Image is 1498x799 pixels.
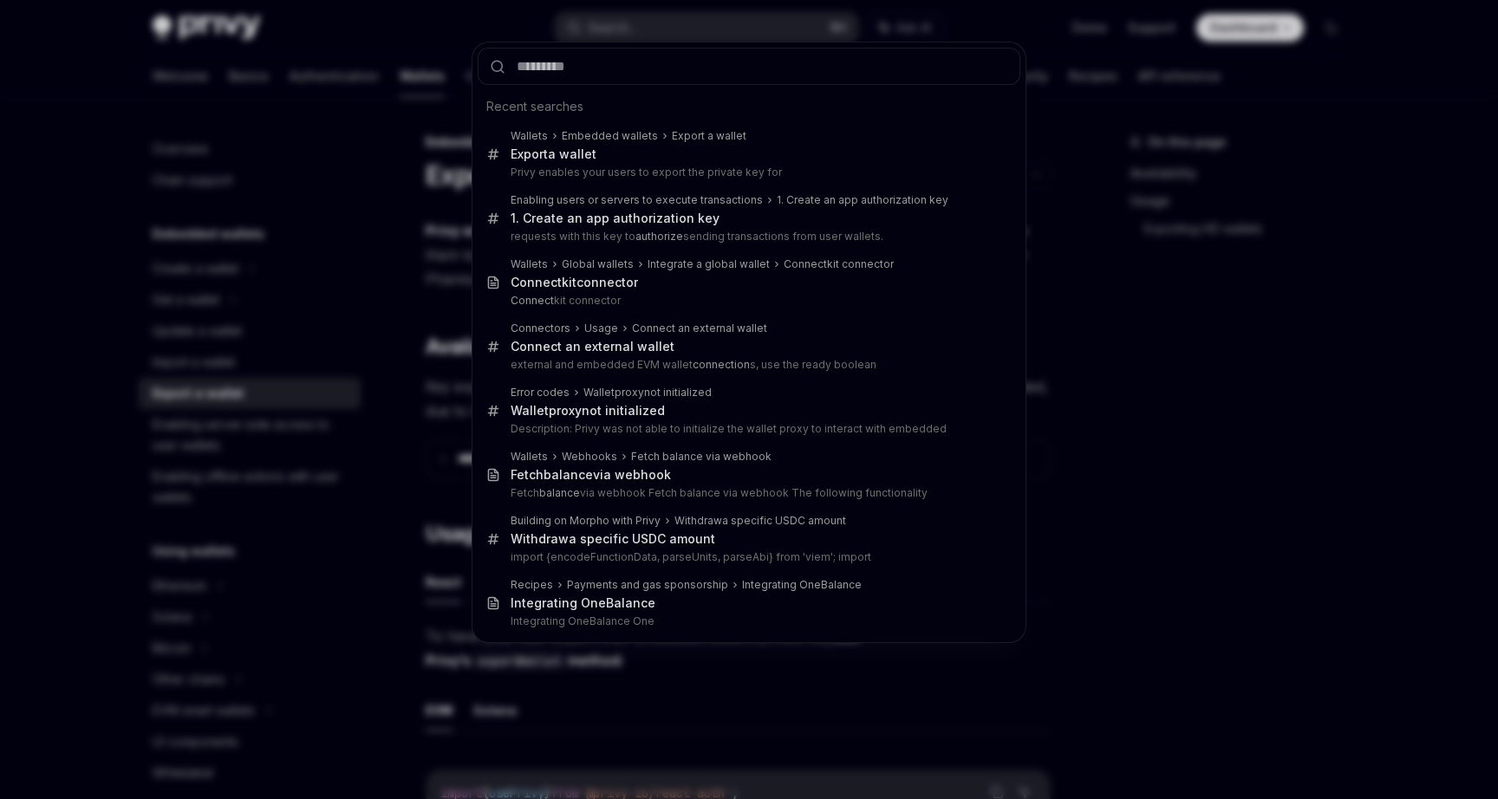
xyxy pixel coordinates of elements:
div: Recipes [511,578,553,592]
p: Fetch via webhook Fetch balance via webhook The following functionality [511,486,984,500]
div: Global wallets [562,257,634,271]
div: Wallet not initialized [583,386,712,399]
div: Building on Morpho with Privy [511,514,661,528]
div: Connectkit connector [784,257,894,271]
p: Integrating OneBalance One [511,614,984,628]
div: a wallet [511,146,596,162]
b: Withdraw [511,531,569,546]
div: Usage [584,322,618,335]
div: Integrate a global wallet [648,257,770,271]
p: import {encodeFunctionData, parseUnits, parseAbi} from 'viem'; import [511,550,984,564]
p: Description: Privy was not able to initialize the wallet proxy to interact with embedded [511,422,984,436]
div: Connect an external wallet [511,339,674,354]
b: Connect [511,275,562,289]
b: balance [544,467,593,482]
b: authorize [635,230,683,243]
div: Error codes [511,386,570,399]
p: external and embedded EVM wallet s, use the ready boolean [511,358,984,372]
b: proxy [549,403,582,418]
div: a specific USDC amount [511,531,715,547]
div: 1. Create an app authorization key [777,193,948,207]
b: connection [693,358,750,371]
p: kit connector [511,294,984,308]
b: Connect [511,294,554,307]
b: proxy [615,386,644,399]
div: Webhooks [562,450,617,464]
div: Enabling users or servers to execute transactions [511,193,763,207]
div: Connectors [511,322,570,335]
p: Privy enables your users to export the private key for [511,166,984,179]
div: Wallets [511,129,548,143]
div: 1. Create an app authorization key [511,211,720,226]
span: Recent searches [486,98,583,115]
div: Wallets [511,257,548,271]
b: balance [539,486,580,499]
b: Export [511,146,548,161]
div: Wallet not initialized [511,403,665,419]
b: Withdraw [674,514,722,527]
div: a specific USDC amount [674,514,846,528]
div: Export a wallet [672,129,746,143]
div: Payments and gas sponsorship [567,578,728,592]
p: requests with this key to sending transactions from user wallets. [511,230,984,244]
b: connect [576,275,626,289]
div: kit or [511,275,638,290]
div: Connect an external wallet [632,322,767,335]
div: Fetch via webhook [511,467,671,483]
div: Wallets [511,450,548,464]
div: Fetch balance via webhook [631,450,772,464]
div: Integrating OneBalance [742,578,862,592]
div: Embedded wallets [562,129,658,143]
div: Integrating One [511,595,655,611]
b: Balance [606,595,655,610]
